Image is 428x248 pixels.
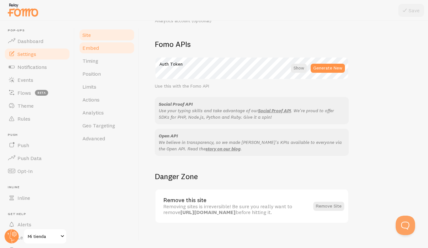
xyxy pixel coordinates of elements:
a: Flows beta [4,86,70,99]
p: We believe in transparency, so we made [PERSON_NAME]'s KPIs available to everyone via the Open AP... [159,139,345,152]
a: Actions [79,93,135,106]
a: Theme [4,99,70,112]
span: Mi tienda [28,232,59,240]
div: Remove this site [163,197,309,203]
a: Rules [4,112,70,125]
a: Position [79,67,135,80]
span: Push [8,133,70,137]
p: Use your typing skills and take advantage of our . We're proud to offer SDKs for PHP, Node.js, Py... [159,107,345,120]
span: Get Help [8,212,70,216]
span: Actions [82,96,100,103]
span: Advanced [82,135,105,142]
span: Limits [82,83,96,90]
a: Limits [79,80,135,93]
span: Dashboard [17,38,43,44]
a: Push [4,139,70,152]
span: Events [17,77,33,83]
a: Notifications [4,60,70,73]
span: Position [82,70,101,77]
span: Notifications [17,64,47,70]
span: beta [35,90,48,96]
a: Push Data [4,152,70,165]
span: Opt-In [17,168,33,174]
span: Inline [17,195,30,201]
span: Geo Targeting [82,122,115,129]
a: Mi tienda [23,229,67,244]
a: Site [79,28,135,41]
a: Opt-In [4,165,70,178]
img: fomo-relay-logo-orange.svg [7,2,39,18]
span: Alerts [17,221,31,228]
h2: Danger Zone [155,171,349,181]
span: Inline [8,185,70,189]
span: Embed [82,45,99,51]
a: Alerts [4,218,70,231]
a: Dashboard [4,35,70,48]
h2: Fomo APIs [155,39,349,49]
div: Open API [159,133,345,139]
a: Analytics [79,106,135,119]
span: Pop-ups [8,28,70,33]
span: Theme [17,102,34,109]
span: Settings [17,51,36,57]
a: Events [4,73,70,86]
span: Flows [17,90,31,96]
iframe: Help Scout Beacon - Open [396,216,415,235]
a: Embed [79,41,135,54]
span: Analytics [82,109,104,116]
label: Auth Token [155,57,349,68]
a: Social Proof API [258,108,291,113]
div: Removing sites is irreversible! Be sure you really want to remove before hitting it. [163,203,309,215]
a: Settings [4,48,70,60]
span: Site [82,32,91,38]
button: Generate New [311,64,345,73]
div: Social Proof API [159,101,345,107]
div: Use this with the Fomo API [155,83,349,89]
a: Geo Targeting [79,119,135,132]
span: Timing [82,58,98,64]
a: story on our blog [206,146,241,152]
a: Advanced [79,132,135,145]
a: Timing [79,54,135,67]
button: Remove Site [313,202,344,211]
span: Push [17,142,29,148]
a: Inline [4,191,70,204]
span: Push Data [17,155,42,161]
strong: [URL][DOMAIN_NAME] [180,209,236,215]
span: Rules [17,115,30,122]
